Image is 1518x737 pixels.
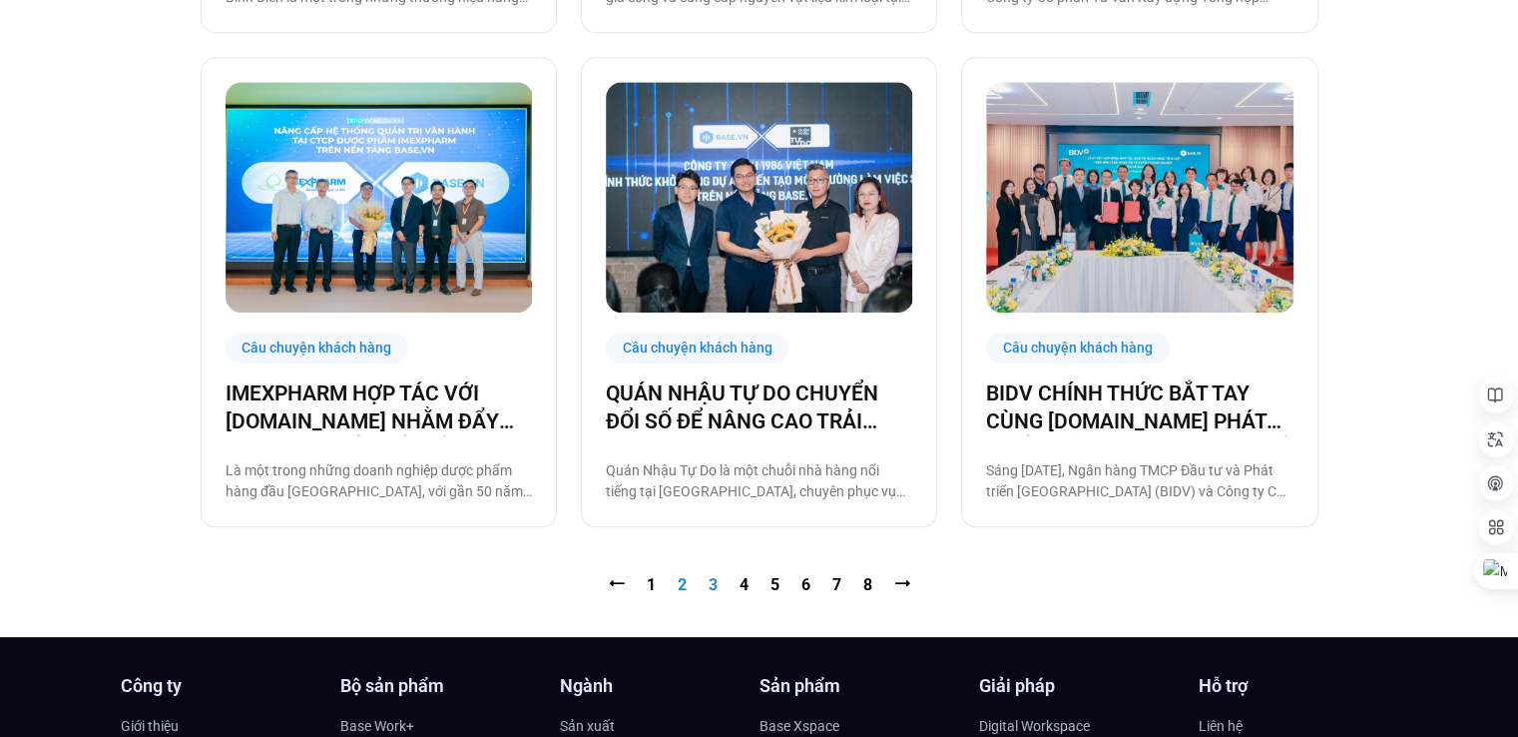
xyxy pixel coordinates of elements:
[609,575,625,594] a: ⭠
[226,333,409,364] div: Câu chuyện khách hàng
[986,379,1292,435] a: BIDV CHÍNH THỨC BẮT TAY CÙNG [DOMAIN_NAME] PHÁT TRIỂN GIẢI PHÁP TÀI CHÍNH SỐ TOÀN DIỆN CHO DOANH ...
[986,460,1292,502] p: Sáng [DATE], Ngân hàng TMCP Đầu tư và Phát triển [GEOGRAPHIC_DATA] (BIDV) và Công ty Cổ phần Base...
[894,575,910,594] a: ⭢
[606,379,912,435] a: QUÁN NHẬU TỰ DO CHUYỂN ĐỔI SỐ ĐỂ NÂNG CAO TRẢI NGHIỆM CHO 1000 NHÂN SỰ
[1199,677,1398,695] h4: Hỗ trợ
[201,573,1318,597] nav: Pagination
[226,379,532,435] a: IMEXPHARM HỢP TÁC VỚI [DOMAIN_NAME] NHẰM ĐẨY MẠNH CHUYỂN ĐỔI SỐ CHO VẬN HÀNH THÔNG MINH
[340,677,540,695] h4: Bộ sản phẩm
[647,575,656,594] a: 1
[832,575,841,594] a: 7
[759,677,959,695] h4: Sản phẩm
[979,677,1179,695] h4: Giải pháp
[801,575,810,594] a: 6
[606,333,789,364] div: Câu chuyện khách hàng
[863,575,872,594] a: 8
[770,575,779,594] a: 5
[121,677,320,695] h4: Công ty
[986,333,1170,364] div: Câu chuyện khách hàng
[740,575,749,594] a: 4
[678,575,687,594] span: 2
[606,460,912,502] p: Quán Nhậu Tự Do là một chuỗi nhà hàng nổi tiếng tại [GEOGRAPHIC_DATA], chuyên phục vụ các món nhậ...
[560,677,759,695] h4: Ngành
[709,575,718,594] a: 3
[226,460,532,502] p: Là một trong những doanh nghiệp dược phẩm hàng đầu [GEOGRAPHIC_DATA], với gần 50 năm phát triển b...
